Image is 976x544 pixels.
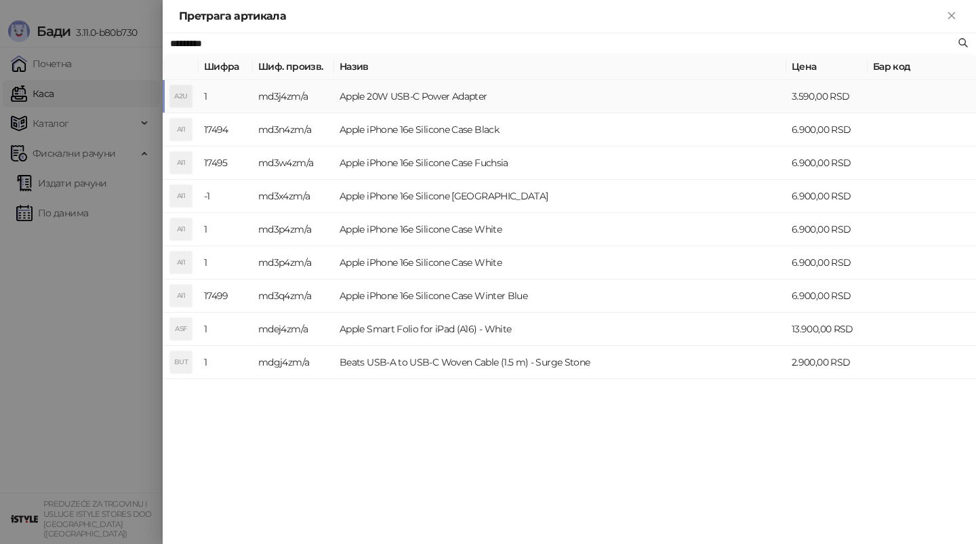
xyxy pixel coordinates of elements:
[786,113,868,147] td: 6.900,00 RSD
[170,285,192,307] div: AI1
[199,313,253,346] td: 1
[170,119,192,140] div: AI1
[199,180,253,213] td: -1
[786,147,868,180] td: 6.900,00 RSD
[253,80,334,113] td: md3j4zm/a
[334,213,786,246] td: Apple iPhone 16e Silicone Case White
[199,54,253,80] th: Шифра
[170,185,192,207] div: AI1
[170,218,192,240] div: AI1
[253,346,334,379] td: mdgj4zm/a
[199,246,253,279] td: 1
[170,351,192,373] div: BUT
[170,252,192,273] div: AI1
[334,180,786,213] td: Apple iPhone 16e Silicone [GEOGRAPHIC_DATA]
[334,346,786,379] td: Beats USB-A to USB-C Woven Cable (1.5 m) - Surge Stone
[786,180,868,213] td: 6.900,00 RSD
[786,313,868,346] td: 13.900,00 RSD
[253,313,334,346] td: mdej4zm/a
[786,279,868,313] td: 6.900,00 RSD
[334,313,786,346] td: Apple Smart Folio for iPad (A16) - White
[334,147,786,180] td: Apple iPhone 16e Silicone Case Fuchsia
[253,54,334,80] th: Шиф. произв.
[334,279,786,313] td: Apple iPhone 16e Silicone Case Winter Blue
[199,113,253,147] td: 17494
[334,113,786,147] td: Apple iPhone 16e Silicone Case Black
[253,246,334,279] td: md3p4zm/a
[253,213,334,246] td: md3p4zm/a
[334,80,786,113] td: Apple 20W USB-C Power Adapter
[868,54,976,80] th: Бар код
[199,346,253,379] td: 1
[199,213,253,246] td: 1
[786,246,868,279] td: 6.900,00 RSD
[253,113,334,147] td: md3n4zm/a
[786,213,868,246] td: 6.900,00 RSD
[334,54,786,80] th: Назив
[199,80,253,113] td: 1
[334,246,786,279] td: Apple iPhone 16e Silicone Case White
[253,180,334,213] td: md3x4zm/a
[786,54,868,80] th: Цена
[170,152,192,174] div: AI1
[170,85,192,107] div: A2U
[786,346,868,379] td: 2.900,00 RSD
[786,80,868,113] td: 3.590,00 RSD
[943,8,960,24] button: Close
[170,318,192,340] div: ASF
[253,279,334,313] td: md3q4zm/a
[199,279,253,313] td: 17499
[179,8,943,24] div: Претрага артикала
[199,147,253,180] td: 17495
[253,147,334,180] td: md3w4zm/a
